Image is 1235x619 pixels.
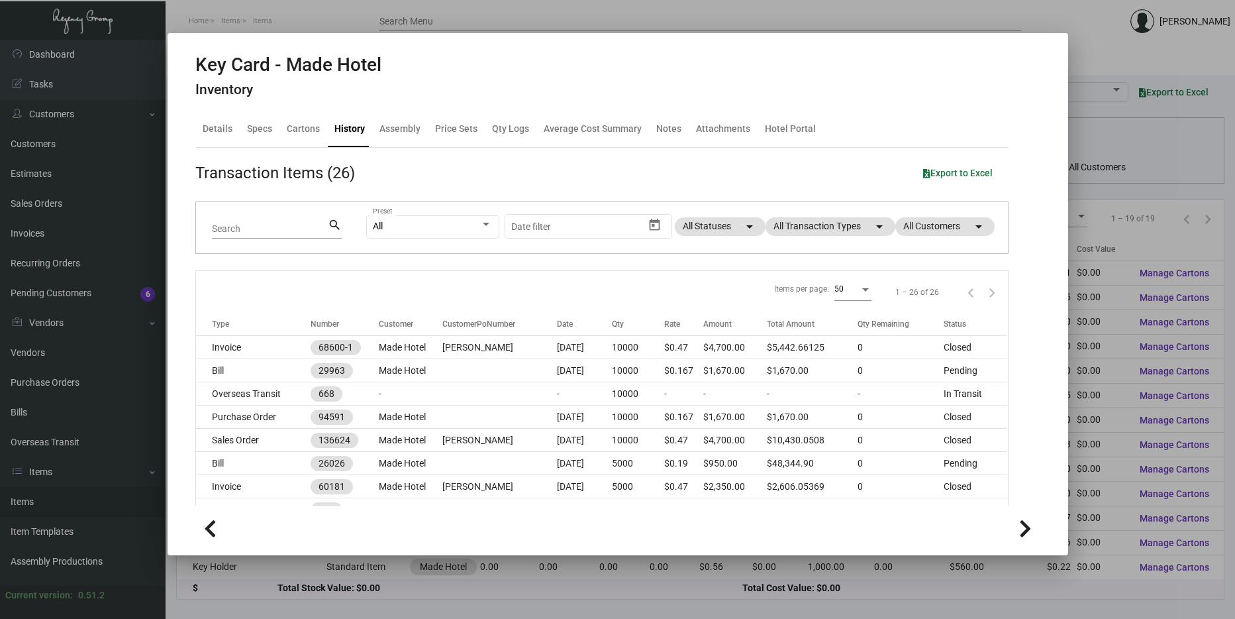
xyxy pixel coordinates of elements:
td: - [767,382,858,406]
td: [PERSON_NAME] [442,336,557,359]
div: 1 – 26 of 26 [895,286,939,298]
div: Cartons [287,122,320,136]
td: - [858,498,944,522]
td: - [379,498,442,522]
div: Price Sets [435,122,477,136]
td: 0 [858,336,944,359]
mat-chip: 29963 [311,363,353,378]
td: - [379,382,442,406]
td: [DATE] [557,359,612,382]
td: $1,670.00 [767,406,858,429]
div: CustomerPoNumber [442,318,557,330]
mat-chip: 26026 [311,456,353,471]
td: 10000 [612,382,664,406]
td: $2,350.00 [703,475,767,498]
td: 10000 [612,406,664,429]
td: 10000 [612,429,664,452]
h4: Inventory [195,82,381,98]
td: - [703,498,767,522]
span: All [373,221,383,231]
div: Qty Remaining [858,318,909,330]
td: $0.19 [664,452,704,475]
mat-chip: 94591 [311,410,353,425]
td: Purchase Order [196,406,311,429]
td: 5000 [612,498,664,522]
div: Assembly [379,122,420,136]
td: $48,344.90 [767,452,858,475]
div: Total Amount [767,318,858,330]
mat-chip: 136624 [311,433,358,448]
mat-chip: All Customers [895,217,995,236]
td: - [557,382,612,406]
div: Date [557,318,573,330]
button: Previous page [960,282,981,303]
td: 5000 [612,475,664,498]
td: Made Hotel [379,452,442,475]
div: Number [311,318,339,330]
span: 50 [834,284,844,294]
td: [DATE] [557,452,612,475]
div: Rate [664,318,704,330]
div: 0.51.2 [78,589,105,602]
div: Qty [612,318,664,330]
div: Details [203,122,232,136]
td: 0 [858,429,944,452]
td: [DATE] [557,406,612,429]
td: $0.47 [664,475,704,498]
div: Amount [703,318,767,330]
td: $1,670.00 [767,359,858,382]
div: Rate [664,318,680,330]
td: Bill [196,452,311,475]
mat-chip: 668 [311,386,342,402]
td: $0.47 [664,336,704,359]
td: Overseas Transit [196,498,311,522]
div: Amount [703,318,732,330]
div: Status [944,318,966,330]
mat-chip: All Transaction Types [766,217,895,236]
td: Pending [944,452,1007,475]
td: $4,700.00 [703,336,767,359]
div: Transaction Items (26) [195,161,355,185]
td: Made Hotel [379,336,442,359]
td: Made Hotel [379,406,442,429]
input: Start date [511,221,552,232]
div: Qty Remaining [858,318,944,330]
td: 10000 [612,336,664,359]
td: Closed [944,406,1007,429]
div: Current version: [5,589,73,602]
div: Status [944,318,1007,330]
td: $1,670.00 [703,359,767,382]
td: In Transit [944,382,1007,406]
input: End date [564,221,627,232]
button: Export to Excel [913,161,1003,185]
span: Export to Excel [923,168,993,178]
td: $5,442.66125 [767,336,858,359]
div: History [334,122,365,136]
td: - [703,382,767,406]
td: [DATE] [557,429,612,452]
td: $0.167 [664,359,704,382]
td: [PERSON_NAME] [442,475,557,498]
mat-chip: 382 [311,502,342,518]
mat-icon: search [328,217,342,233]
td: [DATE] [557,336,612,359]
td: Pending [944,359,1007,382]
div: Customer [379,318,413,330]
td: [DATE] [557,475,612,498]
td: Made Hotel [379,475,442,498]
td: In Transit [944,498,1007,522]
td: Bill [196,359,311,382]
td: Made Hotel [379,429,442,452]
td: $10,430.0508 [767,429,858,452]
td: $2,606.05369 [767,475,858,498]
mat-chip: All Statuses [675,217,766,236]
mat-icon: arrow_drop_down [871,219,887,235]
td: Sales Order [196,429,311,452]
td: $1,670.00 [703,406,767,429]
div: Qty [612,318,624,330]
td: Closed [944,475,1007,498]
div: Items per page: [774,283,829,295]
td: Invoice [196,336,311,359]
div: Type [212,318,311,330]
td: - [858,382,944,406]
